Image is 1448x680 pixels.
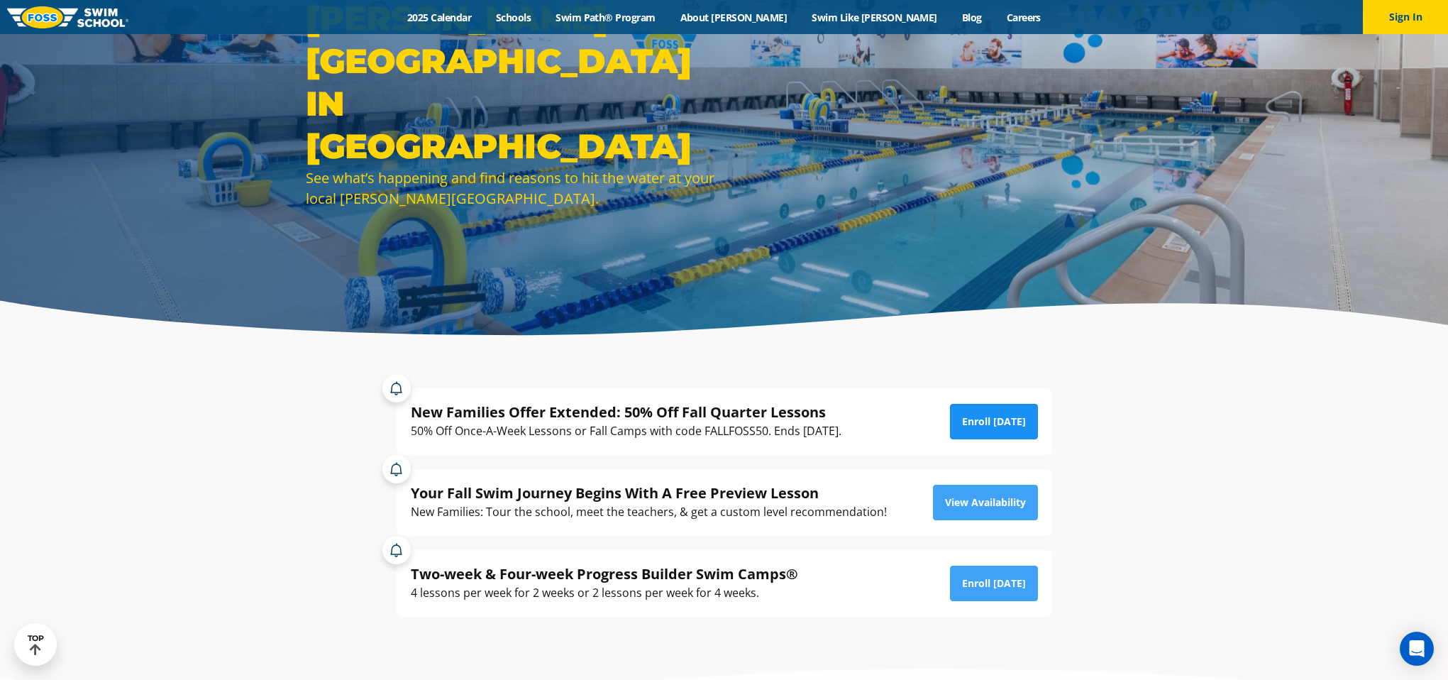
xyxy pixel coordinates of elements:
a: Enroll [DATE] [950,566,1038,601]
div: New Families: Tour the school, meet the teachers, & get a custom level recommendation! [411,503,887,522]
a: Blog [949,11,994,24]
div: New Families Offer Extended: 50% Off Fall Quarter Lessons [411,402,841,422]
div: Two-week & Four-week Progress Builder Swim Camps® [411,564,798,583]
div: Open Intercom Messenger [1400,632,1434,666]
a: Careers [994,11,1053,24]
a: View Availability [933,485,1038,520]
div: TOP [28,634,44,656]
div: 4 lessons per week for 2 weeks or 2 lessons per week for 4 weeks. [411,583,798,603]
img: FOSS Swim School Logo [7,6,128,28]
div: Your Fall Swim Journey Begins With A Free Preview Lesson [411,483,887,503]
a: About [PERSON_NAME] [668,11,800,24]
a: Swim Like [PERSON_NAME] [800,11,950,24]
div: See what’s happening and find reasons to hit the water at your local [PERSON_NAME][GEOGRAPHIC_DATA]. [306,168,717,209]
a: 2025 Calendar [395,11,484,24]
a: Enroll [DATE] [950,404,1038,439]
a: Swim Path® Program [543,11,668,24]
div: 50% Off Once-A-Week Lessons or Fall Camps with code FALLFOSS50. Ends [DATE]. [411,422,841,441]
a: Schools [484,11,543,24]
